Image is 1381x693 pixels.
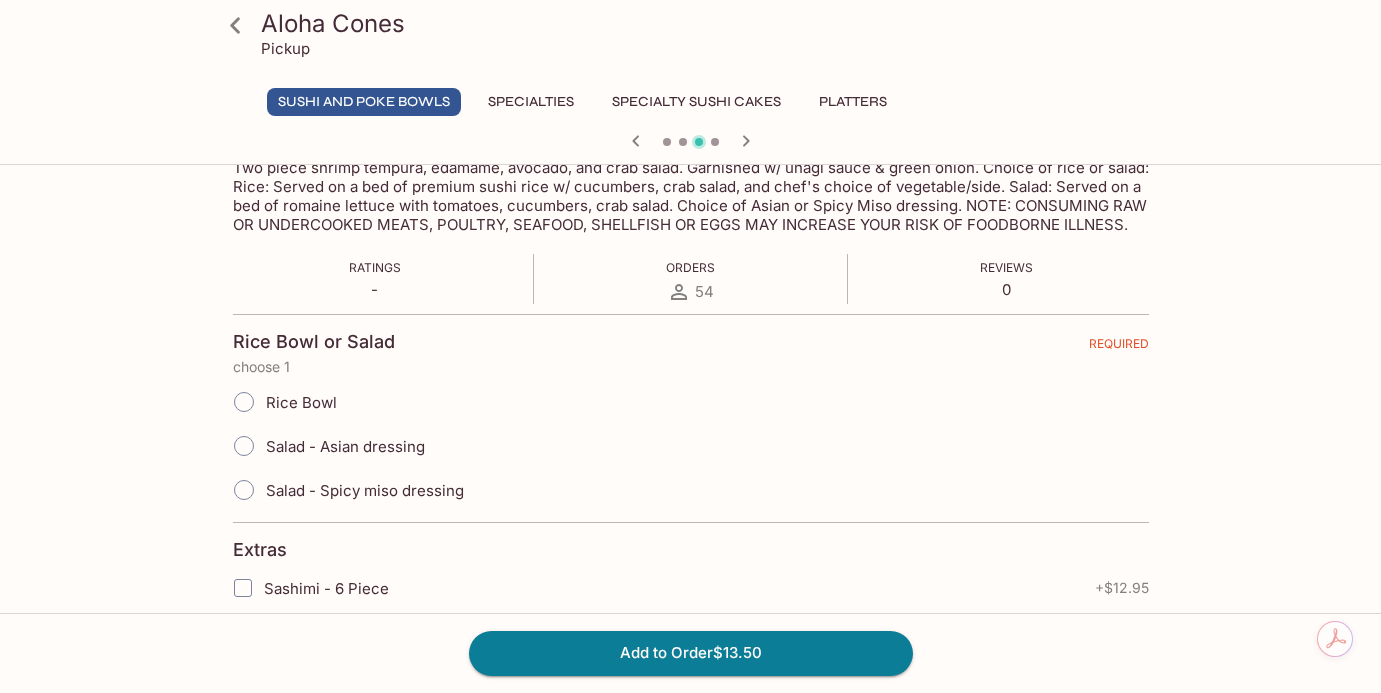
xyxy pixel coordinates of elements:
[261,39,310,58] p: Pickup
[1089,336,1149,359] span: REQUIRED
[267,88,461,116] button: Sushi and Poke Bowls
[666,260,715,275] span: Orders
[980,280,1033,299] p: 0
[266,437,425,456] span: Salad - Asian dressing
[233,359,1149,375] p: choose 1
[261,8,1155,39] h3: Aloha Cones
[266,393,337,412] span: Rice Bowl
[980,260,1033,275] span: Reviews
[266,481,464,500] span: Salad - Spicy miso dressing
[808,88,898,116] button: Platters
[233,331,395,353] h4: Rice Bowl or Salad
[477,88,585,116] button: Specialties
[233,539,287,561] h4: Extras
[1095,580,1149,596] span: + $12.95
[349,260,401,275] span: Ratings
[264,579,389,598] span: Sashimi - 6 Piece
[233,158,1149,234] p: Two piece shrimp tempura, edamame, avocado, and crab salad. Garnished w/ unagi sauce & green onio...
[469,631,913,675] button: Add to Order$13.50
[601,88,792,116] button: Specialty Sushi Cakes
[695,282,714,301] span: 54
[349,280,401,299] p: -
